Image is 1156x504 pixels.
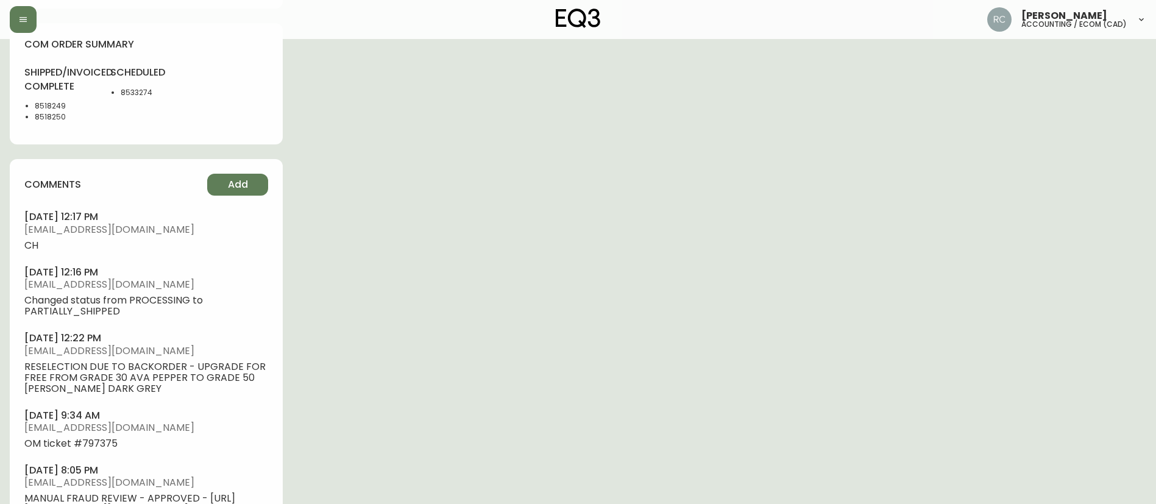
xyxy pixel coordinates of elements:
span: CH [24,240,268,251]
span: [EMAIL_ADDRESS][DOMAIN_NAME] [24,279,268,290]
h5: accounting / ecom (cad) [1021,21,1127,28]
h4: [DATE] 8:05 pm [24,464,268,477]
span: OM ticket #797375 [24,438,268,449]
li: 8533274 [121,87,182,98]
span: RESELECTION DUE TO BACKORDER - UPGRADE FOR FREE FROM GRADE 30 AVA PEPPER TO GRADE 50 [PERSON_NAME... [24,361,268,394]
span: [EMAIL_ADDRESS][DOMAIN_NAME] [24,224,268,235]
h4: scheduled [110,66,182,79]
img: f4ba4e02bd060be8f1386e3ca455bd0e [987,7,1012,32]
span: Changed status from PROCESSING to PARTIALLY_SHIPPED [24,295,268,317]
span: Add [228,178,248,191]
button: Add [207,174,268,196]
h4: [DATE] 12:16 pm [24,266,268,279]
span: [EMAIL_ADDRESS][DOMAIN_NAME] [24,346,268,357]
h4: comments [24,178,81,191]
li: 8518249 [35,101,96,112]
span: [EMAIL_ADDRESS][DOMAIN_NAME] [24,477,268,488]
h4: [DATE] 12:17 pm [24,210,268,224]
span: [EMAIL_ADDRESS][DOMAIN_NAME] [24,422,268,433]
span: [PERSON_NAME] [1021,11,1107,21]
h4: shipped/invoiced complete [24,66,96,93]
img: logo [556,9,601,28]
h4: [DATE] 9:34 am [24,409,268,422]
h4: com order summary [24,38,268,51]
li: 8518250 [35,112,96,122]
h4: [DATE] 12:22 pm [24,332,268,345]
